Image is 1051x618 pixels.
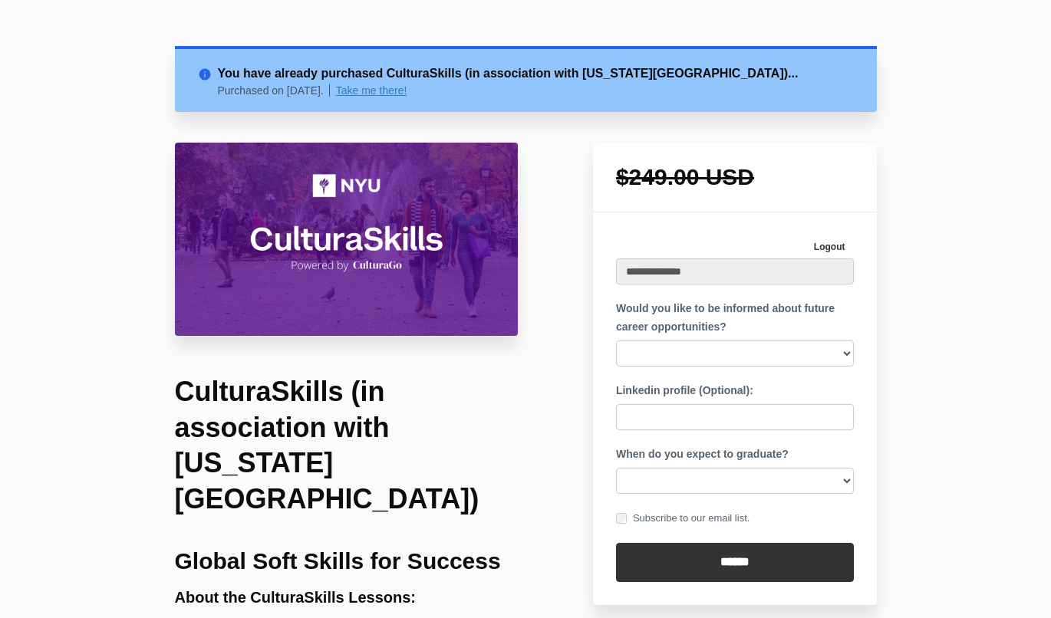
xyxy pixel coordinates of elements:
h3: About the CulturaSkills Lessons: [175,589,519,606]
img: 31710be-8b5f-527-66b4-0ce37cce11c4_CulturaSkills_NYU_Course_Header_Image.png [175,143,519,336]
h2: You have already purchased CulturaSkills (in association with [US_STATE][GEOGRAPHIC_DATA])... [218,64,854,83]
i: info [198,64,218,78]
label: When do you expect to graduate? [616,445,789,464]
label: Would you like to be informed about future career opportunities? [616,300,854,337]
b: Global Soft Skills for Success [175,548,501,574]
label: Subscribe to our email list. [616,510,750,527]
a: Take me there! [336,84,407,97]
label: Linkedin profile (Optional): [616,382,753,400]
h1: CulturaSkills (in association with [US_STATE][GEOGRAPHIC_DATA]) [175,374,519,518]
a: Logout [806,235,854,258]
h1: $249.00 USD [616,166,854,189]
input: Subscribe to our email list. [616,513,627,524]
p: Purchased on [DATE]. [218,84,331,97]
